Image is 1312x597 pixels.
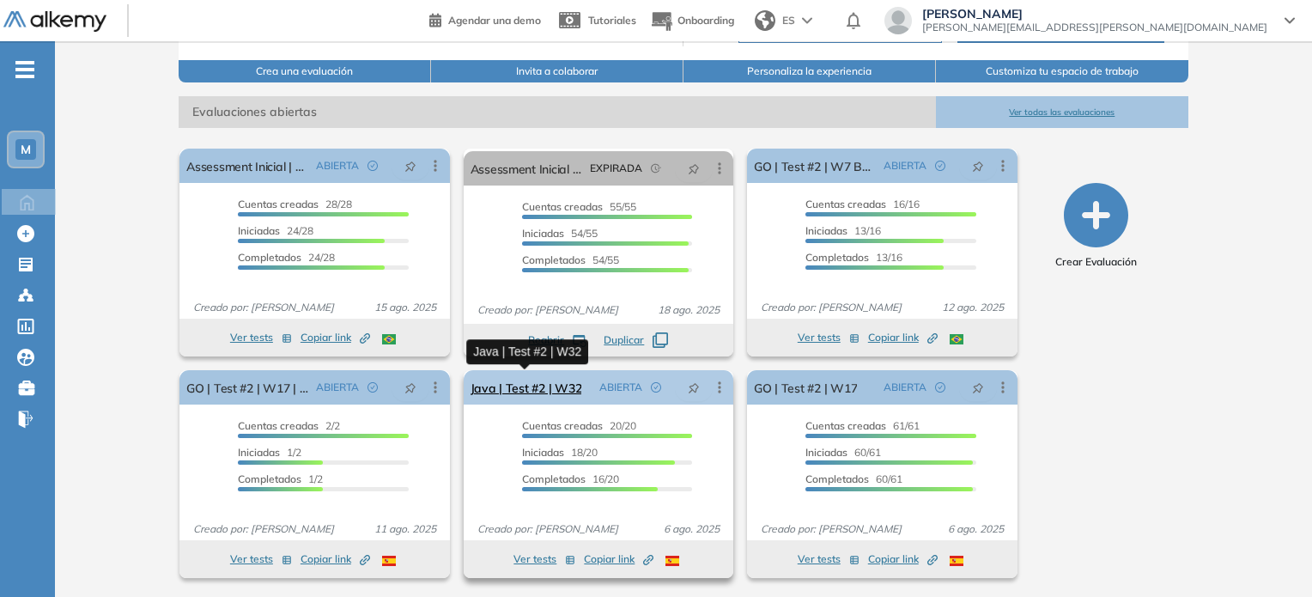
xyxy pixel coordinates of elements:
button: Ver todas las evaluaciones [936,96,1188,128]
span: 54/55 [522,253,619,266]
span: 16/16 [805,198,920,210]
span: pushpin [688,161,700,175]
span: Completados [238,472,301,485]
span: Completados [805,251,869,264]
span: Evaluaciones abiertas [179,96,936,128]
span: Iniciadas [522,446,564,459]
button: Reabrir [528,332,586,348]
img: BRA [382,334,396,344]
img: BRA [950,334,963,344]
span: Copiar link [584,551,653,567]
span: 61/61 [805,419,920,432]
span: 1/2 [238,472,323,485]
button: Ver tests [798,549,859,570]
span: Cuentas creadas [805,198,886,210]
span: 55/55 [522,200,636,213]
button: pushpin [392,374,429,401]
span: Iniciadas [238,224,280,237]
button: Copiar link [868,327,938,348]
span: 60/61 [805,446,881,459]
span: Crear Evaluación [1055,254,1137,270]
span: 1/2 [238,446,301,459]
button: Onboarding [650,3,734,40]
button: Ver tests [798,327,859,348]
span: Creado por: [PERSON_NAME] [186,521,341,537]
span: Creado por: [PERSON_NAME] [754,300,908,315]
span: Iniciadas [238,446,280,459]
button: Invita a colaborar [431,60,683,82]
a: GO | Test #2 | W17 [754,370,857,405]
button: Crear Evaluación [1055,183,1137,270]
img: Logo [3,11,106,33]
span: 24/28 [238,224,313,237]
button: Copiar link [301,327,370,348]
span: Completados [805,472,869,485]
span: [PERSON_NAME][EMAIL_ADDRESS][PERSON_NAME][DOMAIN_NAME] [922,21,1267,34]
span: Reabrir [528,332,564,348]
button: Duplicar [604,332,668,348]
img: ESP [950,556,963,566]
span: 54/55 [522,227,598,240]
span: Agendar una demo [448,14,541,27]
a: GO | Test #2 | W7 BR V2 [754,149,876,183]
span: 24/28 [238,251,335,264]
button: Crea una evaluación [179,60,431,82]
button: Copiar link [584,549,653,570]
button: Ver tests [230,327,292,348]
span: 6 ago. 2025 [941,521,1011,537]
span: ABIERTA [316,158,359,174]
span: Cuentas creadas [522,200,603,213]
a: Assessment Inicial | Be Data Driven CX HISP [471,151,583,186]
span: ABIERTA [884,158,926,174]
span: Copiar link [868,330,938,345]
button: Ver tests [513,549,575,570]
span: Creado por: [PERSON_NAME] [754,521,908,537]
button: Copiar link [868,549,938,570]
span: 28/28 [238,198,352,210]
button: pushpin [392,152,429,180]
span: check-circle [651,382,661,393]
span: 15 ago. 2025 [367,300,443,315]
span: 6 ago. 2025 [657,521,726,537]
button: pushpin [959,152,997,180]
span: 18 ago. 2025 [651,302,726,318]
span: EXPIRADA [590,161,642,176]
span: Completados [522,253,586,266]
img: ESP [382,556,396,566]
span: Onboarding [677,14,734,27]
span: Copiar link [868,551,938,567]
span: Creado por: [PERSON_NAME] [186,300,341,315]
span: Iniciadas [805,446,847,459]
span: check-circle [367,382,378,393]
a: Agendar una demo [429,9,541,29]
span: Cuentas creadas [238,198,319,210]
img: arrow [802,17,812,24]
span: 13/16 [805,224,881,237]
span: [PERSON_NAME] [922,7,1267,21]
div: Widget de chat [1004,399,1312,597]
span: 16/20 [522,472,619,485]
div: Java | Test #2 | W32 [466,339,588,364]
button: Personaliza la experiencia [683,60,936,82]
span: pushpin [972,159,984,173]
span: Iniciadas [805,224,847,237]
span: Iniciadas [522,227,564,240]
a: Assessment Inicial | Be Data Driven PORT CX [186,149,308,183]
span: Creado por: [PERSON_NAME] [471,521,625,537]
button: pushpin [675,155,713,182]
span: ABIERTA [316,380,359,395]
span: Cuentas creadas [238,419,319,432]
span: pushpin [972,381,984,394]
span: ABIERTA [884,380,926,395]
span: ES [782,13,795,28]
button: Copiar link [301,549,370,570]
span: check-circle [935,382,945,393]
span: Cuentas creadas [805,419,886,432]
span: check-circle [935,161,945,171]
span: Copiar link [301,551,370,567]
button: pushpin [675,374,713,401]
span: pushpin [404,159,416,173]
span: 18/20 [522,446,598,459]
span: 11 ago. 2025 [367,521,443,537]
img: ESP [665,556,679,566]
